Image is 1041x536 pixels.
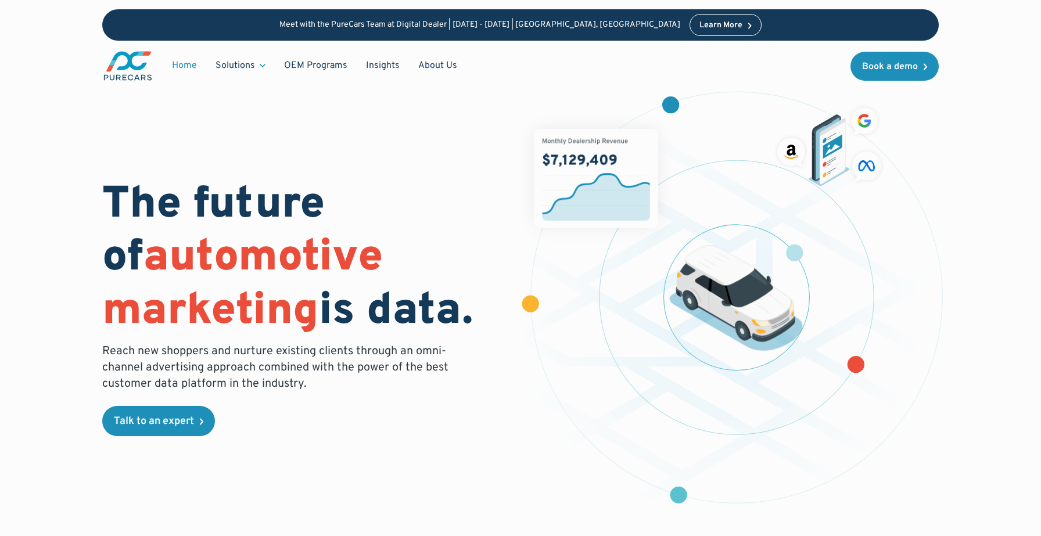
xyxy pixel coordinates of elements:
[163,55,206,77] a: Home
[850,52,939,81] a: Book a demo
[773,104,885,186] img: ads on social media and advertising partners
[409,55,466,77] a: About Us
[102,406,215,436] a: Talk to an expert
[690,14,762,36] a: Learn More
[102,231,383,339] span: automotive marketing
[357,55,409,77] a: Insights
[206,55,275,77] div: Solutions
[534,129,658,228] img: chart showing monthly dealership revenue of $7m
[275,55,357,77] a: OEM Programs
[102,179,507,339] h1: The future of is data.
[699,21,742,30] div: Learn More
[102,50,153,82] img: purecars logo
[862,62,918,71] div: Book a demo
[114,416,194,427] div: Talk to an expert
[216,59,255,72] div: Solutions
[102,50,153,82] a: main
[279,20,680,30] p: Meet with the PureCars Team at Digital Dealer | [DATE] - [DATE] | [GEOGRAPHIC_DATA], [GEOGRAPHIC_...
[669,245,803,351] img: illustration of a vehicle
[102,343,455,392] p: Reach new shoppers and nurture existing clients through an omni-channel advertising approach comb...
